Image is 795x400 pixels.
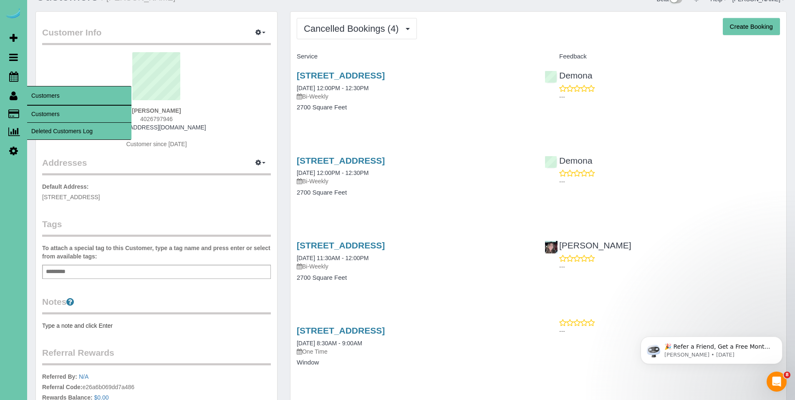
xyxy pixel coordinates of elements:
[559,93,780,101] p: ---
[126,141,187,147] span: Customer since [DATE]
[27,123,131,139] a: Deleted Customers Log
[559,327,780,335] p: ---
[723,18,780,35] button: Create Booking
[784,372,790,378] span: 8
[297,71,385,80] a: [STREET_ADDRESS]
[545,53,780,60] h4: Feedback
[79,373,88,380] a: N/A
[42,194,100,200] span: [STREET_ADDRESS]
[297,53,532,60] h4: Service
[297,170,368,176] a: [DATE] 12:00PM - 12:30PM
[559,177,780,186] p: ---
[42,372,77,381] label: Referred By:
[42,383,82,391] label: Referral Code:
[297,340,362,347] a: [DATE] 8:30AM - 9:00AM
[42,296,271,314] legend: Notes
[27,86,131,105] span: Customers
[767,372,787,392] iframe: Intercom live chat
[42,322,271,330] pre: Type a note and click Enter
[297,177,532,185] p: Bi-Weekly
[42,182,89,191] label: Default Address:
[42,26,271,45] legend: Customer Info
[297,189,532,196] h4: 2700 Square Feet
[27,105,131,140] ul: Customers
[42,218,271,237] legend: Tags
[297,326,385,335] a: [STREET_ADDRESS]
[297,156,385,165] a: [STREET_ADDRESS]
[545,71,592,80] a: Demona
[304,23,403,34] span: Cancelled Bookings (4)
[545,156,592,165] a: Demona
[297,262,532,271] p: Bi-Weekly
[297,85,368,91] a: [DATE] 12:00PM - 12:30PM
[297,104,532,111] h4: 2700 Square Feet
[42,347,271,365] legend: Referral Rewards
[545,241,631,250] a: [PERSON_NAME]
[107,124,206,131] a: [EMAIL_ADDRESS][DOMAIN_NAME]
[559,263,780,271] p: ---
[132,107,181,114] strong: [PERSON_NAME]
[5,8,22,20] img: Automaid Logo
[545,241,558,253] img: Taylor
[297,274,532,281] h4: 2700 Square Feet
[297,18,417,39] button: Cancelled Bookings (4)
[628,319,795,377] iframe: Intercom notifications message
[297,241,385,250] a: [STREET_ADDRESS]
[27,106,131,122] a: Customers
[297,347,532,356] p: One Time
[140,116,173,122] span: 4026797946
[42,244,271,261] label: To attach a special tag to this Customer, type a tag name and press enter or select from availabl...
[297,255,368,261] a: [DATE] 11:30AM - 12:00PM
[297,359,532,366] h4: Window
[297,92,532,101] p: Bi-Weekly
